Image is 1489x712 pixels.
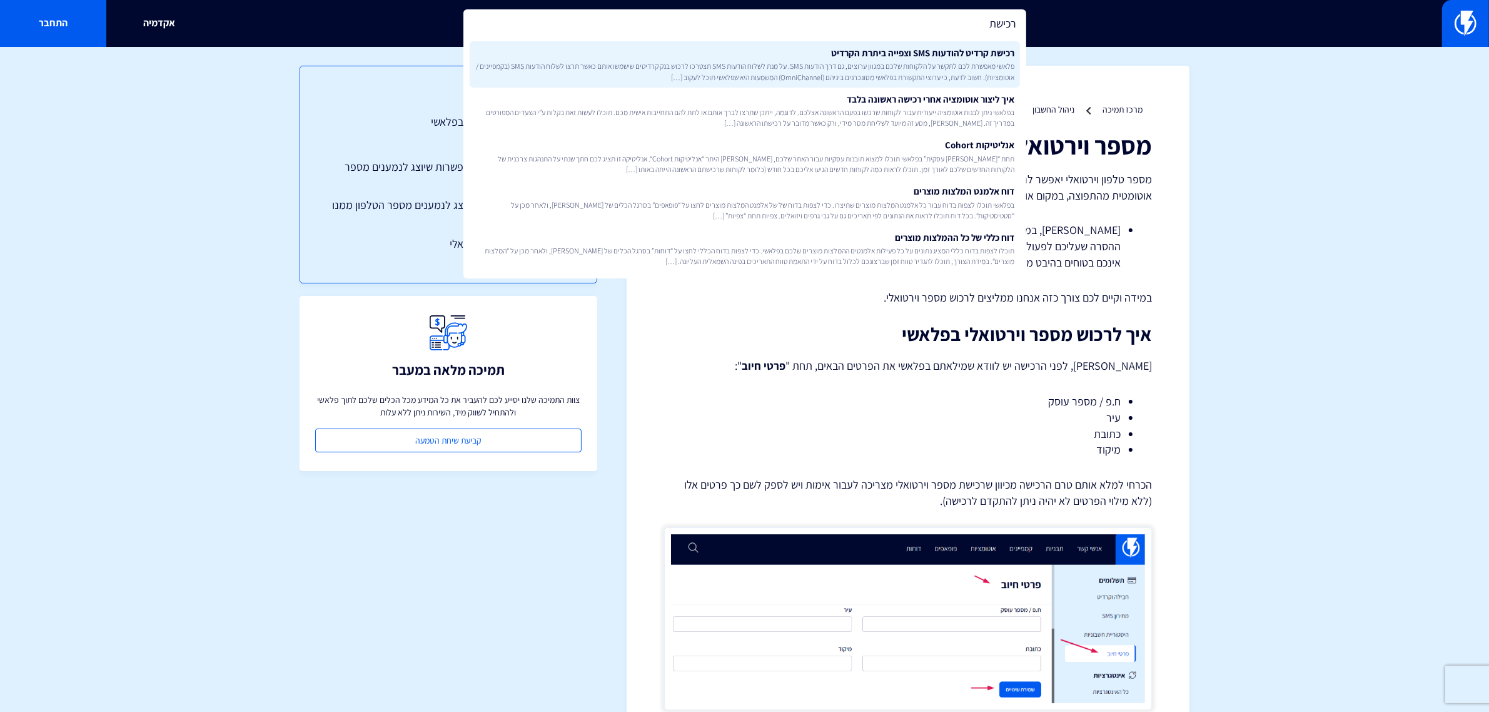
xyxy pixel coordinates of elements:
[325,136,572,153] a: הגדרת בסיס חשובה
[470,88,1020,134] a: איך ליצור אוטומציה אחרי רכישה ראשונה בלבדבפלאשי ניתן לבנות אוטומציה ייעודית עבור לקוחות שרכשו בפע...
[325,114,572,130] a: איך לרכוש מספר וירטואלי בפלאשי
[664,357,1152,375] p: [PERSON_NAME], לפני הרכישה יש לוודא שמילאתם בפלאשי את הפרטים הבאים, תחת " ":
[742,359,785,373] strong: פרטי חיוב
[475,153,1015,175] span: תחת “[PERSON_NAME] עסקית” בפלאשי תוכלו למצוא תובנות עסקיות עבור האתר שלכם, [PERSON_NAME] היתר “אנ...
[325,91,572,108] h3: תוכן
[325,159,572,191] a: אם תבחרו להשאיר את האפשרות שיוצג לנמענים מספר טלפון (במקום "שם שולח")
[475,107,1015,128] span: בפלאשי ניתן לבנות אוטומציה ייעודית עבור לקוחות שרכשו בפעם הראשונה אצלכם. לדוגמה, ייתכן שתרצו לברך...
[695,394,1121,410] li: ח.פ / מספר עוסק
[664,324,1152,345] h2: איך לרכוש מספר וירטואלי בפלאשי
[470,133,1020,180] a: אנליטיקות Cohortתחת “[PERSON_NAME] עסקית” בפלאשי תוכלו למצוא תובנות עסקיות עבור האתר שלכם, [PERSO...
[315,394,582,419] p: צוות התמיכה שלנו יסייע לכם להעביר את כל המידע מכל הכלים שלכם לתוך פלאשי ולהתחיל לשווק מיד, השירות...
[470,41,1020,88] a: רכישת קרדיט להודעות SMS וצפייה ביתרת הקרדיטפלאשי מאפשרת לכם לתקשר על הלקוחות שלכם במגוון ערוצים, ...
[475,245,1015,267] span: תוכלו לצפות בדוח כללי המציג נתונים על כל פעילות אלמנטים ההמלצות מוצרים שלכם בפלאשי. כדי לצפות בדו...
[325,197,572,229] a: אם תכבו את האפשרות שיוצג לנמענים מספר הטלפון ממנו נשלחה ההודעה
[475,200,1015,221] span: בפלאשי תוכלו לצפות בדוח עבור כל אלמנט המלצות מוצרים שתיצרו. כדי לצפות בדוח של של אלמנט המלצות מוצ...
[470,180,1020,226] a: דוח אלמנט המלצות מוצריםבפלאשי תוכלו לצפות בדוח עבור כל אלמנט המלצות מוצרים שתיצרו. כדי לצפות בדוח...
[1032,104,1074,115] a: ניהול החשבון
[315,429,582,452] a: קביעת שיחת הטמעה
[463,9,1026,38] input: חיפוש מהיר...
[392,362,505,377] h3: תמיכה מלאה במעבר
[1103,104,1143,115] a: מרכז תמיכה
[470,226,1020,272] a: דוח כללי של כל ההמלצות מוצריםתוכלו לצפות בדוח כללי המציג נתונים על כל פעילות אלמנטים ההמלצות מוצר...
[325,236,572,252] a: הגדרות הסרה מספר וירטואלי
[664,477,1152,509] p: הכרחי למלא אותם טרם הרכישה מכיוון שרכישת מספר וירטואלי מצריכה לעבור אימות ויש לספק לשם כך פרטים א...
[695,426,1121,442] li: כתובת
[695,410,1121,426] li: עיר
[664,290,1152,306] p: במידה וקיים לכם צורך כזה אנחנו ממליצים לרכוש מספר וירטואלי.
[475,61,1015,82] span: פלאשי מאפשרת לכם לתקשר על הלקוחות שלכם במגוון ערוצים, גם דרך הודעות SMS. על מנת לשלוח הודעות SMS ...
[695,442,1121,458] li: מיקוד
